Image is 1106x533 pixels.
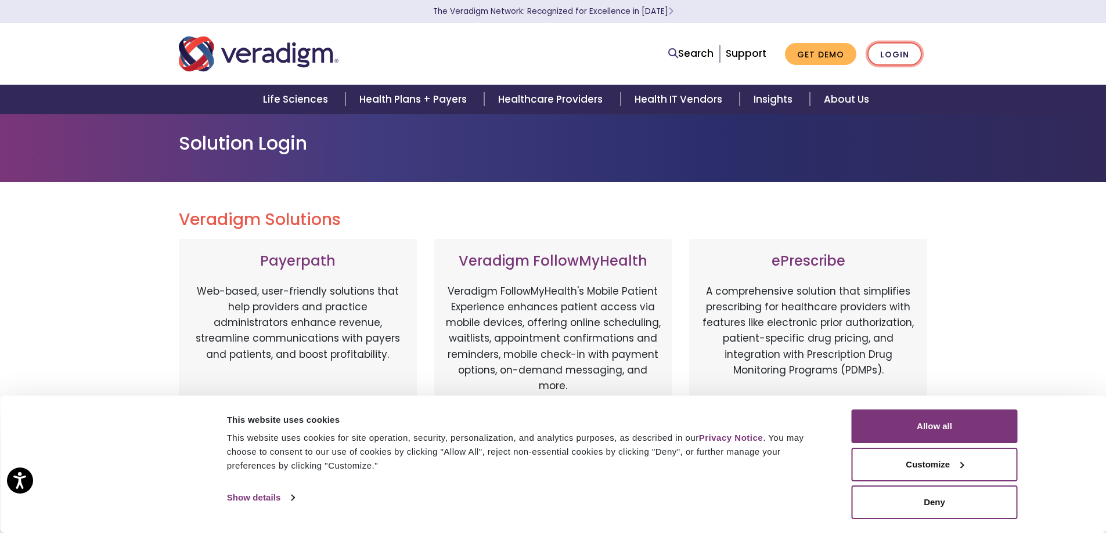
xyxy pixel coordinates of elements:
h3: ePrescribe [701,253,916,270]
p: Web-based, user-friendly solutions that help providers and practice administrators enhance revenu... [190,284,405,405]
a: Support [726,46,766,60]
span: Learn More [668,6,673,17]
iframe: Drift Chat Widget [883,449,1092,519]
div: This website uses cookies [227,413,826,427]
button: Allow all [852,409,1018,443]
p: Veradigm FollowMyHealth's Mobile Patient Experience enhances patient access via mobile devices, o... [446,284,661,394]
a: Privacy Notice [699,433,763,443]
h3: Payerpath [190,253,405,270]
a: Healthcare Providers [484,85,620,114]
a: Get Demo [785,43,856,66]
h1: Solution Login [179,132,928,154]
h2: Veradigm Solutions [179,210,928,230]
a: Search [668,46,714,61]
a: About Us [810,85,883,114]
a: Health IT Vendors [621,85,740,114]
a: Show details [227,489,294,506]
p: A comprehensive solution that simplifies prescribing for healthcare providers with features like ... [701,284,916,405]
a: Health Plans + Payers [345,85,484,114]
a: Login [867,42,922,66]
button: Customize [852,448,1018,481]
a: The Veradigm Network: Recognized for Excellence in [DATE]Learn More [433,6,673,17]
a: Insights [740,85,810,114]
div: This website uses cookies for site operation, security, personalization, and analytics purposes, ... [227,431,826,473]
button: Deny [852,485,1018,519]
img: Veradigm logo [179,35,338,73]
a: Life Sciences [249,85,345,114]
h3: Veradigm FollowMyHealth [446,253,661,270]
